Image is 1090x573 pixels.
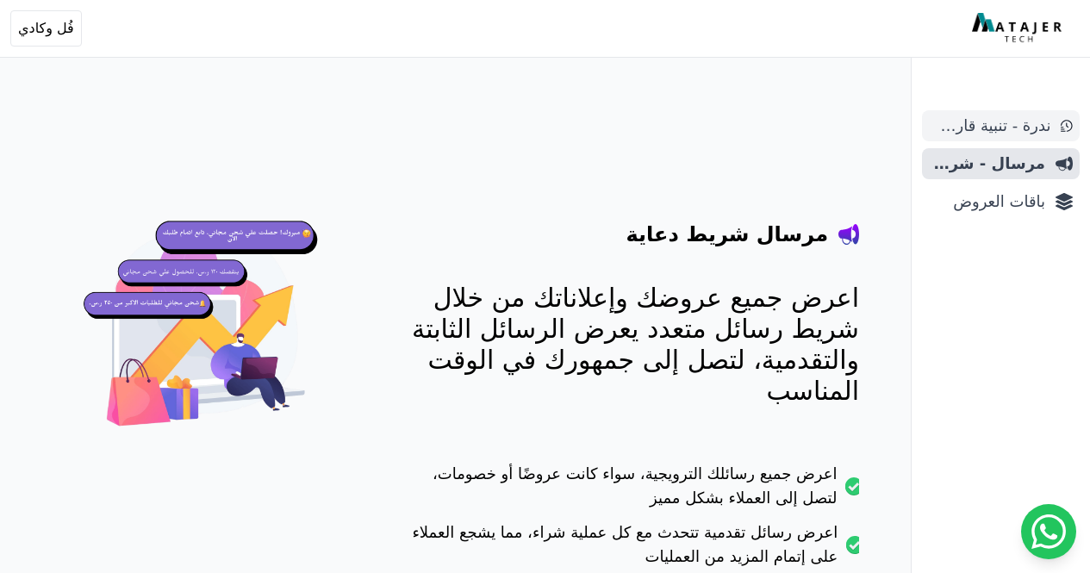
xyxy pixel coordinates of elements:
[929,190,1045,214] span: باقات العروض
[929,114,1050,138] span: ندرة - تنبية قارب علي النفاذ
[18,18,74,39] span: فُل وكادي
[401,462,859,520] li: اعرض جميع رسائلك الترويجية، سواء كانت عروضًا أو خصومات، لتصل إلى العملاء بشكل مميز
[80,207,332,458] img: hero
[929,152,1045,176] span: مرسال - شريط دعاية
[401,283,859,407] p: اعرض جميع عروضك وإعلاناتك من خلال شريط رسائل متعدد يعرض الرسائل الثابتة والتقدمية، لتصل إلى جمهور...
[10,10,82,47] button: فُل وكادي
[972,13,1066,44] img: MatajerTech Logo
[626,221,828,248] h4: مرسال شريط دعاية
